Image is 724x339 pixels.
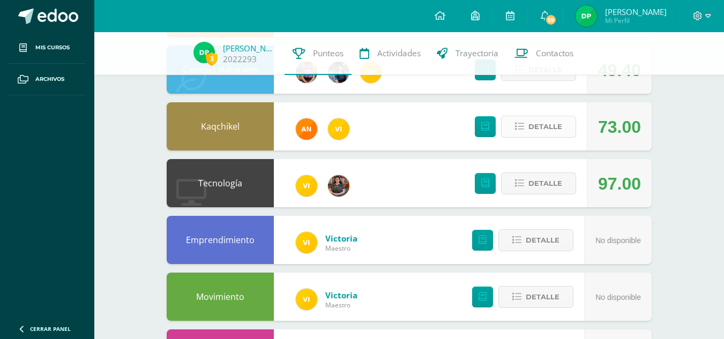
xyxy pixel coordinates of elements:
[352,32,429,75] a: Actividades
[429,32,506,75] a: Trayectoria
[598,160,641,208] div: 97.00
[528,174,562,193] span: Detalle
[285,32,352,75] a: Punteos
[296,232,317,253] img: f428c1eda9873657749a26557ec094a8.png
[598,103,641,151] div: 73.00
[506,32,581,75] a: Contactos
[9,64,86,95] a: Archivos
[296,289,317,310] img: f428c1eda9873657749a26557ec094a8.png
[377,48,421,59] span: Actividades
[328,175,349,197] img: 60a759e8b02ec95d430434cf0c0a55c7.png
[595,293,641,302] span: No disponible
[167,102,274,150] div: Kaqchikel
[35,43,70,52] span: Mis cursos
[313,48,344,59] span: Punteos
[223,54,257,65] a: 2022293
[498,229,573,251] button: Detalle
[325,233,357,244] a: Victoria
[526,287,559,307] span: Detalle
[167,159,274,207] div: Tecnología
[206,52,218,65] span: 3
[605,6,667,17] span: [PERSON_NAME]
[576,5,597,27] img: e2eba998d453e62cc360d9f73343cee3.png
[9,32,86,64] a: Mis cursos
[167,273,274,321] div: Movimiento
[501,172,576,194] button: Detalle
[501,116,576,138] button: Detalle
[526,230,559,250] span: Detalle
[167,216,274,264] div: Emprendimiento
[325,300,357,310] span: Maestro
[296,175,317,197] img: f428c1eda9873657749a26557ec094a8.png
[545,14,557,26] span: 59
[328,118,349,140] img: f428c1eda9873657749a26557ec094a8.png
[35,75,64,84] span: Archivos
[528,117,562,137] span: Detalle
[536,48,573,59] span: Contactos
[30,325,71,333] span: Cerrar panel
[498,286,573,308] button: Detalle
[325,290,357,300] a: Victoria
[325,244,357,253] span: Maestro
[595,236,641,245] span: No disponible
[296,118,317,140] img: fc6731ddebfef4a76f049f6e852e62c4.png
[223,43,277,54] a: [PERSON_NAME]
[605,16,667,25] span: Mi Perfil
[456,48,498,59] span: Trayectoria
[193,42,215,63] img: e2eba998d453e62cc360d9f73343cee3.png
